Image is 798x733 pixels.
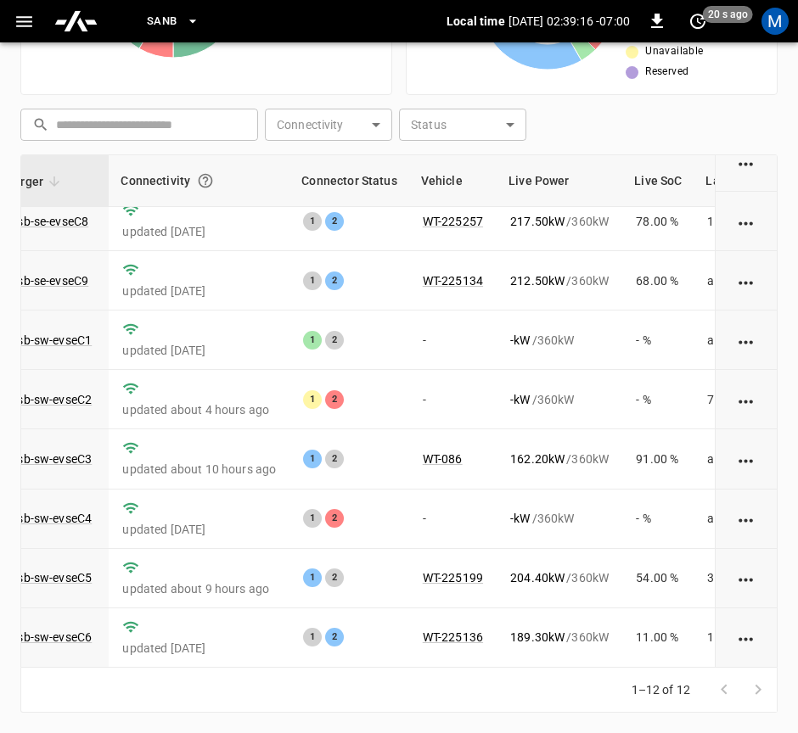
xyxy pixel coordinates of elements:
div: 2 [325,509,344,528]
div: / 360 kW [510,391,609,408]
span: SanB [147,12,177,31]
p: 204.40 kW [510,569,565,586]
p: updated [DATE] [122,640,276,657]
div: 2 [325,568,344,587]
a: WT-225257 [423,215,483,228]
div: action cell options [736,569,757,586]
td: - [409,370,497,429]
td: 78.00 % [622,192,694,251]
div: / 360 kW [510,213,609,230]
div: / 360 kW [510,272,609,289]
button: set refresh interval [684,8,711,35]
div: action cell options [736,213,757,230]
p: Local time [447,13,505,30]
div: 1 [303,450,322,468]
p: updated [DATE] [122,223,276,240]
a: ca-sb-sw-evseC2 [1,393,92,406]
p: 162.20 kW [510,450,565,467]
div: 2 [325,271,344,290]
a: ca-sb-sw-evseC3 [1,452,92,466]
div: action cell options [736,629,757,646]
th: Connector Status [289,155,408,207]
a: ca-sb-sw-evseC1 [1,333,92,347]
div: 1 [303,271,322,290]
span: Reserved [645,64,688,81]
img: ampcontrol.io logo [53,5,98,37]
p: updated [DATE] [122,521,276,538]
a: ca-sb-sw-evseC5 [1,571,92,585]
p: updated about 10 hours ago [122,461,276,478]
a: WT-225199 [423,571,483,585]
p: - kW [510,510,530,527]
div: 1 [303,331,322,350]
p: updated about 9 hours ago [122,580,276,597]
div: / 360 kW [510,332,609,349]
div: Connectivity [121,165,278,196]
td: - [409,311,497,370]
p: 217.50 kW [510,213,565,230]
button: SanB [140,5,206,38]
td: - [409,490,497,549]
p: updated about 4 hours ago [122,401,276,418]
p: 212.50 kW [510,272,565,289]
div: action cell options [736,272,757,289]
p: updated [DATE] [122,283,276,299]
div: 1 [303,568,322,587]
td: - % [622,370,694,429]
div: profile-icon [761,8,789,35]
div: action cell options [736,450,757,467]
div: / 360 kW [510,450,609,467]
div: action cell options [736,332,757,349]
th: Live SoC [622,155,694,207]
td: - % [622,311,694,370]
th: Live Power [497,155,622,207]
div: 1 [303,390,322,409]
div: 1 [303,212,322,231]
p: 189.30 kW [510,629,565,646]
p: - kW [510,391,530,408]
p: - kW [510,332,530,349]
p: updated [DATE] [122,342,276,359]
div: / 360 kW [510,569,609,586]
a: ca-sb-se-evseC9 [1,274,88,288]
div: action cell options [736,510,757,527]
p: [DATE] 02:39:16 -07:00 [509,13,630,30]
a: ca-sb-sw-evseC6 [1,630,92,644]
td: 11.00 % [622,608,694,668]
div: action cell options [736,391,757,408]
div: 1 [303,509,322,528]
a: ca-sb-sw-evseC4 [1,512,92,525]
a: WT-225136 [423,630,483,644]
div: 1 [303,628,322,646]
div: 2 [325,450,344,468]
td: 54.00 % [622,549,694,608]
span: 20 s ago [703,6,753,23]
a: ca-sb-se-evseC8 [1,215,88,228]
td: - % [622,490,694,549]
span: Unavailable [645,43,703,60]
td: 68.00 % [622,251,694,311]
div: 2 [325,331,344,350]
div: 2 [325,628,344,646]
p: 1–12 of 12 [632,681,691,698]
div: action cell options [736,154,757,171]
a: WT-225134 [423,274,483,288]
td: 91.00 % [622,429,694,489]
div: 2 [325,212,344,231]
a: WT-086 [423,452,463,466]
div: 2 [325,390,344,409]
div: / 360 kW [510,510,609,527]
div: / 360 kW [510,629,609,646]
th: Vehicle [409,155,497,207]
button: Connection between the charger and our software. [190,165,221,196]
